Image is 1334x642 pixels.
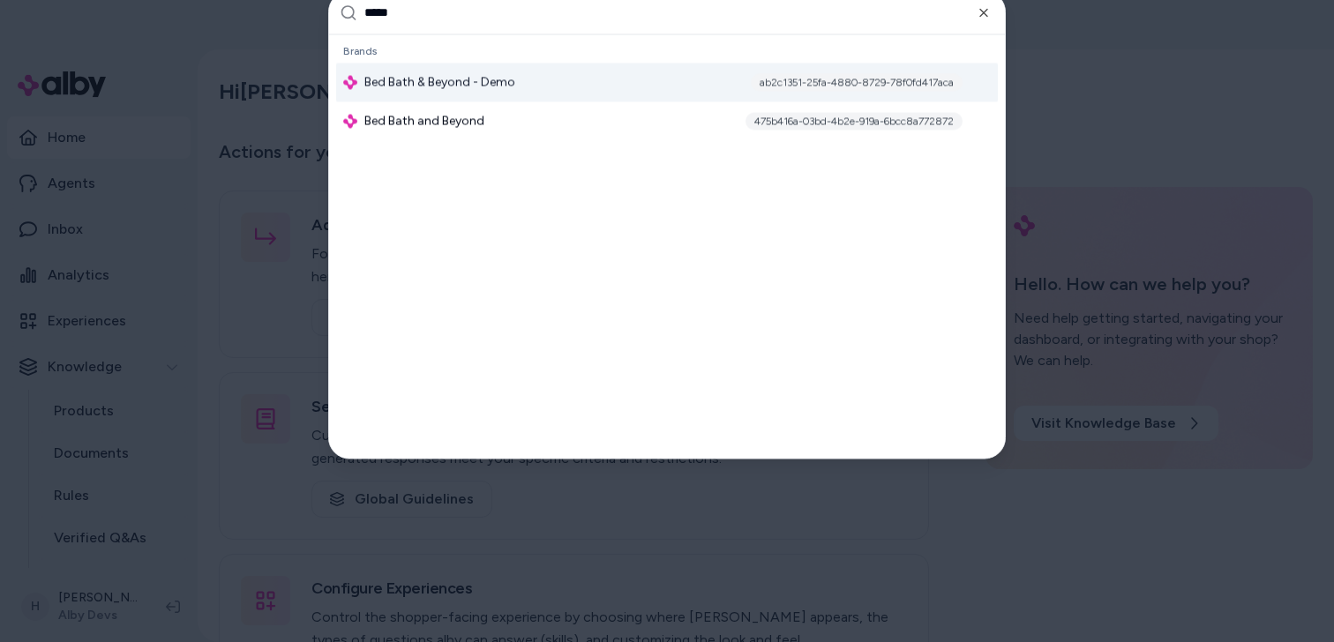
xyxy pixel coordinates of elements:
[751,73,963,91] div: ab2c1351-25fa-4880-8729-78f0fd417aca
[329,34,1005,458] div: Suggestions
[746,112,963,130] div: 475b416a-03bd-4b2e-919a-6bcc8a772872
[364,112,484,130] span: Bed Bath and Beyond
[343,75,357,89] img: alby Logo
[336,38,998,63] div: Brands
[364,73,515,91] span: Bed Bath & Beyond - Demo
[343,114,357,128] img: alby Logo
